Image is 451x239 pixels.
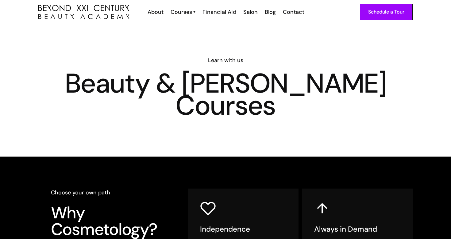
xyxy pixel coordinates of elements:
h6: Learn with us [38,56,413,64]
h5: Independence [200,225,287,234]
div: Contact [283,8,304,16]
img: heart icon [200,201,216,217]
a: Salon [239,8,261,16]
img: up arrow [314,201,330,217]
a: About [144,8,167,16]
a: Financial Aid [199,8,239,16]
div: Financial Aid [202,8,236,16]
a: Blog [261,8,279,16]
img: beyond 21st century beauty academy logo [38,5,129,19]
div: Blog [265,8,276,16]
div: About [148,8,164,16]
div: Salon [243,8,258,16]
a: Contact [279,8,307,16]
h6: Choose your own path [51,189,171,197]
div: Schedule a Tour [368,8,404,16]
a: home [38,5,129,19]
h1: Beauty & [PERSON_NAME] Courses [38,72,413,117]
a: Schedule a Tour [360,4,413,20]
h3: Why Cosmetology? [51,205,171,238]
h5: Always in Demand [314,225,401,234]
a: Courses [171,8,195,16]
div: Courses [171,8,192,16]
